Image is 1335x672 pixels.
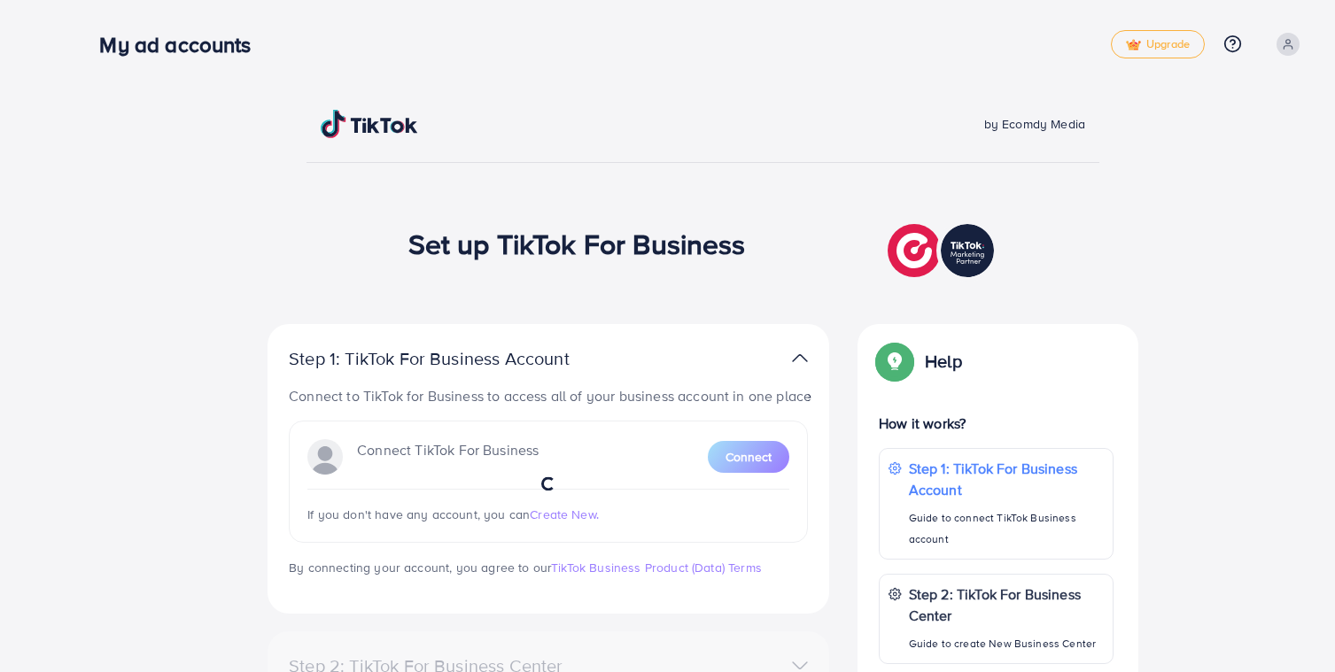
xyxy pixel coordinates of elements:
[289,348,625,369] p: Step 1: TikTok For Business Account
[909,633,1104,654] p: Guide to create New Business Center
[925,351,962,372] p: Help
[408,227,746,260] h1: Set up TikTok For Business
[1126,39,1141,51] img: tick
[879,345,911,377] img: Popup guide
[792,345,808,371] img: TikTok partner
[99,32,265,58] h3: My ad accounts
[888,220,998,282] img: TikTok partner
[909,458,1104,500] p: Step 1: TikTok For Business Account
[1111,30,1205,58] a: tickUpgrade
[984,115,1085,133] span: by Ecomdy Media
[321,110,418,138] img: TikTok
[909,583,1104,626] p: Step 2: TikTok For Business Center
[1126,38,1190,51] span: Upgrade
[909,507,1104,550] p: Guide to connect TikTok Business account
[879,413,1114,434] p: How it works?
